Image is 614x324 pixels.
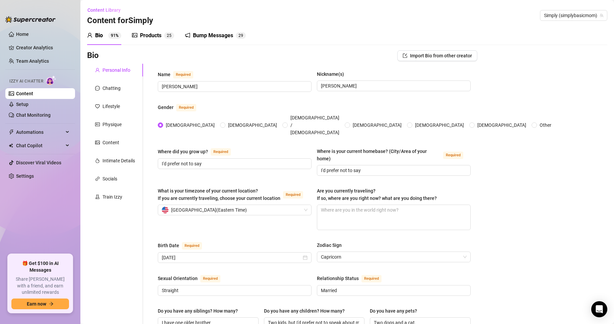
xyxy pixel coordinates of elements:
[591,301,607,317] div: Open Intercom Messenger
[140,32,161,40] div: Products
[321,252,467,262] span: Capricorn
[158,307,238,315] div: Do you have any siblings? How many?
[158,242,179,249] div: Birth Date
[544,10,603,20] span: Simply (simplybasicmom)
[182,242,202,250] span: Required
[410,53,472,58] span: Import Bio from other creator
[185,33,190,38] span: notification
[11,299,69,309] button: Earn nowarrow-right
[132,33,137,38] span: picture
[317,275,359,282] div: Relationship Status
[241,33,243,38] span: 9
[87,5,126,15] button: Content Library
[162,160,306,167] input: Where did you grow up?
[103,139,119,146] div: Content
[16,58,49,64] a: Team Analytics
[158,274,228,282] label: Sexual Orientation
[167,33,169,38] span: 2
[600,13,604,17] span: team
[16,42,70,53] a: Creator Analytics
[164,32,174,39] sup: 25
[103,121,122,128] div: Physique
[236,32,246,39] sup: 29
[16,91,33,96] a: Content
[87,33,92,38] span: user
[95,68,100,72] span: user
[193,32,233,40] div: Bump Messages
[158,104,174,111] div: Gender
[95,195,100,199] span: experiment
[16,127,64,138] span: Automations
[412,121,467,129] span: [DEMOGRAPHIC_DATA]
[158,103,204,111] label: Gender
[95,122,100,127] span: idcard
[103,157,135,164] div: Intimate Details
[176,104,196,111] span: Required
[16,102,28,107] a: Setup
[288,114,342,136] span: [DEMOGRAPHIC_DATA] / [DEMOGRAPHIC_DATA]
[158,70,201,78] label: Name
[87,50,99,61] h3: Bio
[162,287,306,294] input: Sexual Orientation
[158,148,238,156] label: Where did you grow up?
[87,15,153,26] h3: Content for Simply
[537,121,554,129] span: Other
[163,121,217,129] span: [DEMOGRAPHIC_DATA]
[87,7,121,13] span: Content Library
[350,121,404,129] span: [DEMOGRAPHIC_DATA]
[158,241,209,250] label: Birth Date
[95,104,100,109] span: heart
[9,143,13,148] img: Chat Copilot
[162,207,168,213] img: us
[5,16,56,23] img: logo-BBDzfeDw.svg
[158,148,208,155] div: Where did you grow up?
[403,53,407,58] span: import
[370,307,422,315] label: Do you have any pets?
[103,175,117,182] div: Socials
[16,160,61,165] a: Discover Viral Videos
[16,140,64,151] span: Chat Copilot
[171,205,247,215] span: [GEOGRAPHIC_DATA] ( Eastern Time )
[11,260,69,273] span: 🎁 Get $100 in AI Messages
[317,148,471,162] label: Where is your current homebase? (City/Area of your home)
[317,274,389,282] label: Relationship Status
[211,148,231,156] span: Required
[361,275,382,282] span: Required
[95,86,100,91] span: message
[162,83,306,90] input: Name
[321,82,465,90] input: Nickname(s)
[169,33,172,38] span: 5
[16,112,51,118] a: Chat Monitoring
[317,70,344,78] div: Nickname(s)
[16,173,34,179] a: Settings
[9,78,43,85] span: Izzy AI Chatter
[317,70,349,78] label: Nickname(s)
[11,276,69,296] span: Share [PERSON_NAME] with a friend, and earn unlimited rewards
[475,121,529,129] span: [DEMOGRAPHIC_DATA]
[321,287,465,294] input: Relationship Status
[27,301,46,307] span: Earn now
[162,254,301,261] input: Birth Date
[283,191,303,199] span: Required
[16,32,29,37] a: Home
[95,140,100,145] span: picture
[95,158,100,163] span: fire
[317,188,437,201] span: Are you currently traveling? If so, where are you right now? what are you doing there?
[158,307,243,315] label: Do you have any siblings? How many?
[397,50,477,61] button: Import Bio from other creator
[9,129,14,135] span: thunderbolt
[108,32,121,39] sup: 91%
[370,307,417,315] div: Do you have any pets?
[103,193,122,201] div: Train Izzy
[264,307,345,315] div: Do you have any children? How many?
[158,71,170,78] div: Name
[317,241,342,249] div: Zodiac Sign
[225,121,280,129] span: [DEMOGRAPHIC_DATA]
[103,66,130,74] div: Personal Info
[264,307,349,315] label: Do you have any children? How many?
[49,302,54,306] span: arrow-right
[317,241,346,249] label: Zodiac Sign
[46,75,56,85] img: AI Chatter
[321,167,465,174] input: Where is your current homebase? (City/Area of your home)
[158,275,198,282] div: Sexual Orientation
